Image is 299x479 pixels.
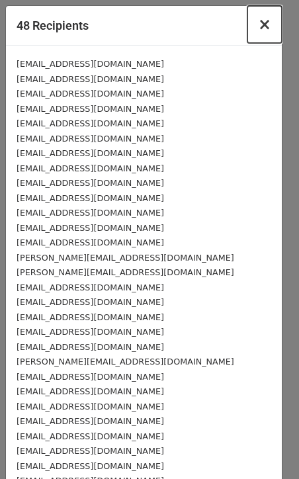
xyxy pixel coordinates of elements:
[17,297,164,307] small: [EMAIL_ADDRESS][DOMAIN_NAME]
[17,163,164,173] small: [EMAIL_ADDRESS][DOMAIN_NAME]
[258,15,271,34] span: ×
[17,402,164,412] small: [EMAIL_ADDRESS][DOMAIN_NAME]
[17,446,164,456] small: [EMAIL_ADDRESS][DOMAIN_NAME]
[17,342,164,352] small: [EMAIL_ADDRESS][DOMAIN_NAME]
[17,148,164,158] small: [EMAIL_ADDRESS][DOMAIN_NAME]
[17,461,164,471] small: [EMAIL_ADDRESS][DOMAIN_NAME]
[233,415,299,479] iframe: Chat Widget
[17,17,89,34] h5: 48 Recipients
[17,283,164,292] small: [EMAIL_ADDRESS][DOMAIN_NAME]
[17,372,164,382] small: [EMAIL_ADDRESS][DOMAIN_NAME]
[17,238,164,247] small: [EMAIL_ADDRESS][DOMAIN_NAME]
[17,74,164,84] small: [EMAIL_ADDRESS][DOMAIN_NAME]
[17,386,164,396] small: [EMAIL_ADDRESS][DOMAIN_NAME]
[17,89,164,99] small: [EMAIL_ADDRESS][DOMAIN_NAME]
[17,134,164,144] small: [EMAIL_ADDRESS][DOMAIN_NAME]
[17,267,234,277] small: [PERSON_NAME][EMAIL_ADDRESS][DOMAIN_NAME]
[17,59,164,69] small: [EMAIL_ADDRESS][DOMAIN_NAME]
[17,416,164,426] small: [EMAIL_ADDRESS][DOMAIN_NAME]
[17,312,164,322] small: [EMAIL_ADDRESS][DOMAIN_NAME]
[17,118,164,128] small: [EMAIL_ADDRESS][DOMAIN_NAME]
[247,6,282,43] button: Close
[17,178,164,188] small: [EMAIL_ADDRESS][DOMAIN_NAME]
[17,208,164,218] small: [EMAIL_ADDRESS][DOMAIN_NAME]
[17,357,234,367] small: [PERSON_NAME][EMAIL_ADDRESS][DOMAIN_NAME]
[17,327,164,337] small: [EMAIL_ADDRESS][DOMAIN_NAME]
[17,104,164,114] small: [EMAIL_ADDRESS][DOMAIN_NAME]
[17,253,234,263] small: [PERSON_NAME][EMAIL_ADDRESS][DOMAIN_NAME]
[17,431,164,441] small: [EMAIL_ADDRESS][DOMAIN_NAME]
[17,223,164,233] small: [EMAIL_ADDRESS][DOMAIN_NAME]
[17,193,164,203] small: [EMAIL_ADDRESS][DOMAIN_NAME]
[233,415,299,479] div: Sohbet Aracı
